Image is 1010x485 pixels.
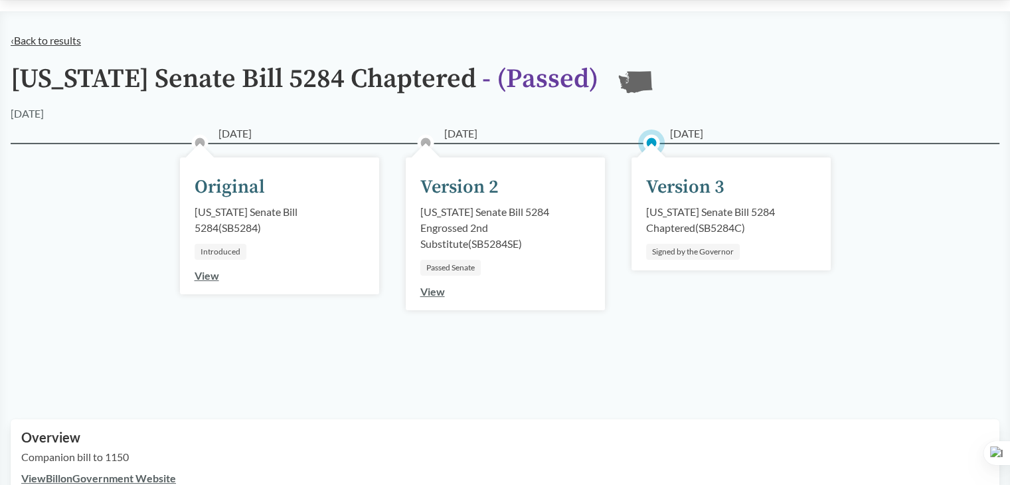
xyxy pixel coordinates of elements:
h1: [US_STATE] Senate Bill 5284 Chaptered [11,64,598,106]
div: Version 3 [646,173,724,201]
div: [DATE] [11,106,44,122]
div: Signed by the Governor [646,244,740,260]
a: View [195,269,219,282]
div: Original [195,173,265,201]
a: View [420,285,445,298]
div: [US_STATE] Senate Bill 5284 Chaptered ( SB5284C ) [646,204,816,236]
a: ViewBillonGovernment Website [21,472,176,484]
div: Version 2 [420,173,499,201]
span: [DATE] [670,126,703,142]
a: ‹Back to results [11,34,81,47]
span: [DATE] [444,126,477,142]
span: - ( Passed ) [482,62,598,96]
div: [US_STATE] Senate Bill 5284 ( SB5284 ) [195,204,365,236]
span: [DATE] [218,126,252,142]
h2: Overview [21,430,989,445]
p: Companion bill to 1150 [21,449,989,465]
div: [US_STATE] Senate Bill 5284 Engrossed 2nd Substitute ( SB5284SE ) [420,204,590,252]
div: Passed Senate [420,260,481,276]
div: Introduced [195,244,246,260]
